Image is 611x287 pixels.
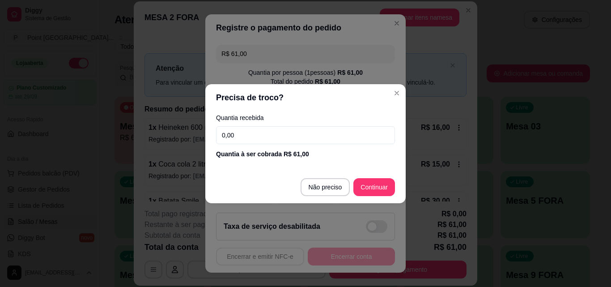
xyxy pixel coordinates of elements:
[353,178,395,196] button: Continuar
[301,178,350,196] button: Não preciso
[216,150,395,158] div: Quantia à ser cobrada R$ 61,00
[216,115,395,121] label: Quantia recebida
[390,86,404,100] button: Close
[205,84,406,111] header: Precisa de troco?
